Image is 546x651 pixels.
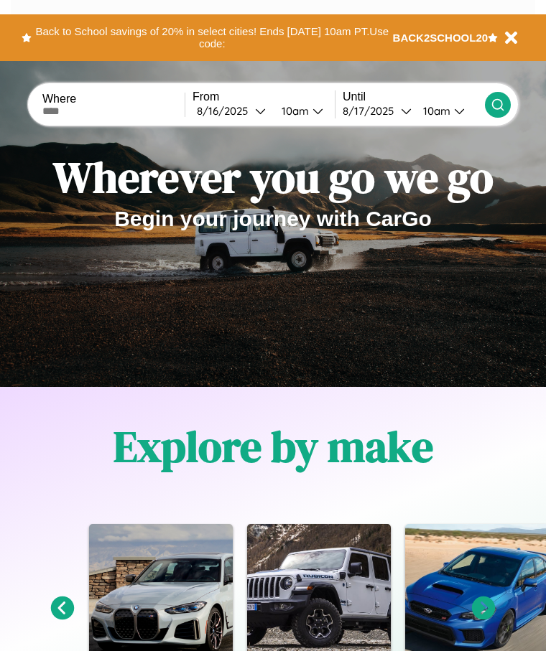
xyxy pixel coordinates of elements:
button: 10am [270,103,335,118]
label: Where [42,93,185,106]
div: 10am [274,104,313,118]
div: 8 / 17 / 2025 [343,104,401,118]
h1: Explore by make [114,417,433,476]
label: From [193,90,335,103]
div: 8 / 16 / 2025 [197,104,255,118]
button: 8/16/2025 [193,103,270,118]
button: 10am [412,103,485,118]
b: BACK2SCHOOL20 [393,32,489,44]
button: Back to School savings of 20% in select cities! Ends [DATE] 10am PT.Use code: [32,22,393,54]
div: 10am [416,104,454,118]
label: Until [343,90,485,103]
